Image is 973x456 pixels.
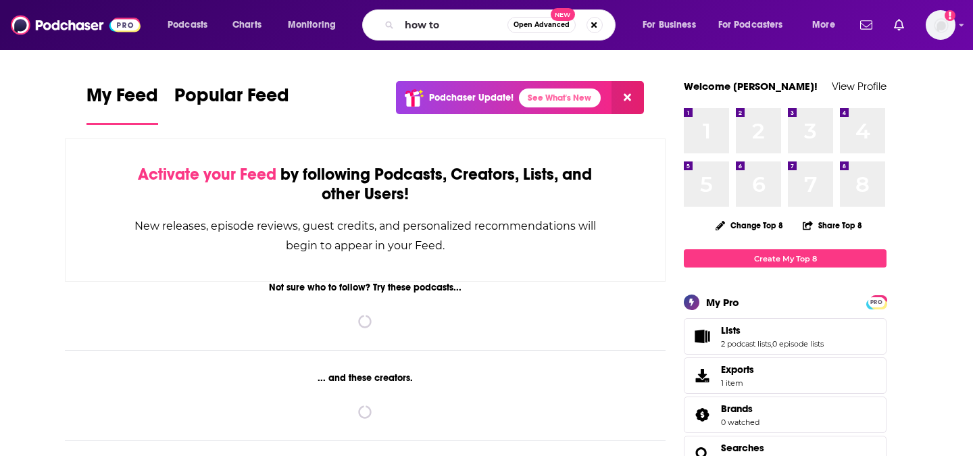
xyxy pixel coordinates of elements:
[926,10,955,40] img: User Profile
[868,297,884,307] a: PRO
[855,14,878,36] a: Show notifications dropdown
[232,16,261,34] span: Charts
[429,92,514,103] p: Podchaser Update!
[174,84,289,125] a: Popular Feed
[945,10,955,21] svg: Add a profile image
[771,339,772,349] span: ,
[519,88,601,107] a: See What's New
[721,363,754,376] span: Exports
[707,217,791,234] button: Change Top 8
[643,16,696,34] span: For Business
[706,296,739,309] div: My Pro
[689,405,716,424] a: Brands
[86,84,158,125] a: My Feed
[551,8,575,21] span: New
[772,339,824,349] a: 0 episode lists
[926,10,955,40] span: Logged in as Marketing09
[86,84,158,115] span: My Feed
[689,327,716,346] a: Lists
[868,297,884,307] span: PRO
[718,16,783,34] span: For Podcasters
[633,14,713,36] button: open menu
[802,212,863,238] button: Share Top 8
[721,324,741,336] span: Lists
[721,324,824,336] a: Lists
[375,9,628,41] div: Search podcasts, credits, & more...
[832,80,887,93] a: View Profile
[926,10,955,40] button: Show profile menu
[11,12,141,38] img: Podchaser - Follow, Share and Rate Podcasts
[65,372,666,384] div: ... and these creators.
[224,14,270,36] a: Charts
[721,442,764,454] a: Searches
[168,16,207,34] span: Podcasts
[889,14,909,36] a: Show notifications dropdown
[721,403,753,415] span: Brands
[721,378,754,388] span: 1 item
[507,17,576,33] button: Open AdvancedNew
[133,216,597,255] div: New releases, episode reviews, guest credits, and personalized recommendations will begin to appe...
[803,14,852,36] button: open menu
[684,80,818,93] a: Welcome [PERSON_NAME]!
[721,403,759,415] a: Brands
[684,357,887,394] a: Exports
[689,366,716,385] span: Exports
[399,14,507,36] input: Search podcasts, credits, & more...
[158,14,225,36] button: open menu
[684,318,887,355] span: Lists
[138,164,276,184] span: Activate your Feed
[684,249,887,268] a: Create My Top 8
[514,22,570,28] span: Open Advanced
[174,84,289,115] span: Popular Feed
[721,417,759,427] a: 0 watched
[65,282,666,293] div: Not sure who to follow? Try these podcasts...
[721,339,771,349] a: 2 podcast lists
[288,16,336,34] span: Monitoring
[812,16,835,34] span: More
[133,165,597,204] div: by following Podcasts, Creators, Lists, and other Users!
[684,397,887,433] span: Brands
[709,14,803,36] button: open menu
[278,14,353,36] button: open menu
